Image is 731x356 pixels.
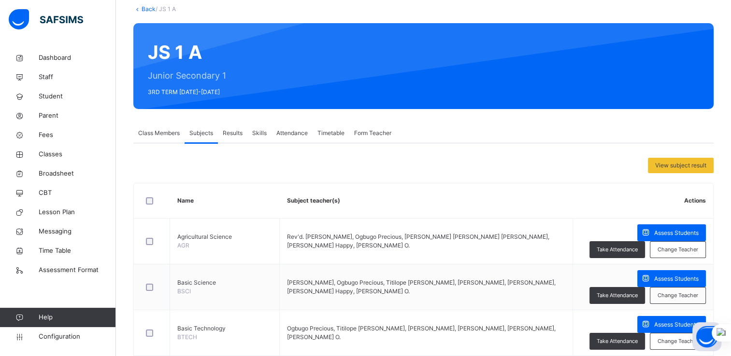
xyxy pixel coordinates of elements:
span: Agricultural Science [177,233,272,241]
span: Take Attendance [597,246,638,254]
span: Broadsheet [39,169,116,178]
span: CBT [39,188,116,198]
span: Dashboard [39,53,116,63]
span: Form Teacher [354,129,391,137]
span: Take Attendance [597,291,638,300]
span: Change Teacher [658,291,698,300]
span: Assessment Format [39,265,116,275]
th: Subject teacher(s) [280,183,573,219]
span: Classes [39,150,116,159]
img: safsims [9,9,83,29]
span: Help [39,313,115,322]
span: Subjects [189,129,213,137]
span: AGR [177,242,189,249]
span: Attendance [276,129,308,137]
span: Change Teacher [658,337,698,345]
span: Change Teacher [658,246,698,254]
th: Name [170,183,280,219]
span: BTECH [177,333,197,341]
span: Assess Students [654,320,699,329]
a: Back [142,5,156,13]
span: View subject result [655,161,706,170]
span: Class Members [138,129,180,137]
span: Basic Science [177,278,272,287]
span: Timetable [317,129,344,137]
span: Lesson Plan [39,207,116,217]
span: Assess Students [654,274,699,283]
span: Messaging [39,227,116,236]
button: Open asap [692,322,721,351]
span: Configuration [39,332,115,342]
span: Ogbugo Precious, Titilope [PERSON_NAME], [PERSON_NAME], [PERSON_NAME], [PERSON_NAME], [PERSON_NAM... [287,325,556,341]
span: BSCI [177,288,191,295]
span: / JS 1 A [156,5,176,13]
span: Fees [39,130,116,140]
span: Results [223,129,243,137]
span: Basic Technology [177,324,272,333]
span: Skills [252,129,267,137]
span: Parent [39,111,116,121]
span: Take Attendance [597,337,638,345]
span: Rev'd. [PERSON_NAME], Ogbugo Precious, [PERSON_NAME] [PERSON_NAME] [PERSON_NAME], [PERSON_NAME] H... [287,233,549,249]
span: [PERSON_NAME], Ogbugo Precious, Titilope [PERSON_NAME], [PERSON_NAME], [PERSON_NAME], [PERSON_NAM... [287,279,556,295]
span: Student [39,92,116,101]
span: Time Table [39,246,116,256]
span: Assess Students [654,229,699,237]
span: Staff [39,72,116,82]
th: Actions [573,183,713,219]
